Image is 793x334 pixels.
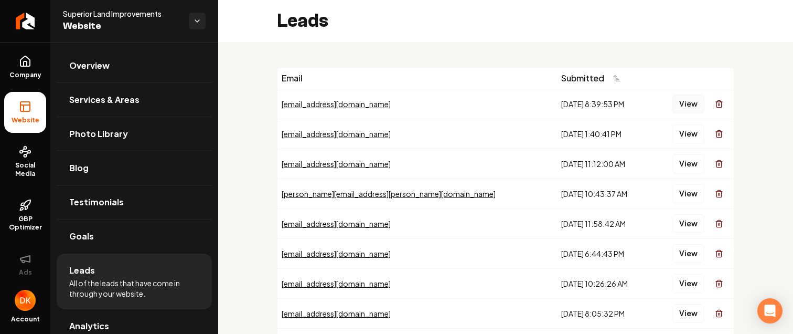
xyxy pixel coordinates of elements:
[69,162,89,174] span: Blog
[672,244,704,263] button: View
[15,268,36,277] span: Ads
[561,308,647,319] div: [DATE] 8:05:32 PM
[15,290,36,311] button: Open user button
[15,290,36,311] img: Diane Keranen
[11,315,40,323] span: Account
[561,159,647,169] div: [DATE] 11:12:00 AM
[69,128,128,140] span: Photo Library
[69,59,110,72] span: Overview
[4,137,46,186] a: Social Media
[282,189,553,199] div: [PERSON_NAME][EMAIL_ADDRESS][PERSON_NAME][DOMAIN_NAME]
[672,184,704,203] button: View
[4,47,46,88] a: Company
[672,274,704,293] button: View
[69,93,140,106] span: Services & Areas
[757,298,783,323] div: Open Intercom Messenger
[561,248,647,259] div: [DATE] 6:44:43 PM
[57,83,212,117] a: Services & Areas
[63,19,180,34] span: Website
[69,196,124,208] span: Testimonials
[672,214,704,233] button: View
[282,248,553,259] div: [EMAIL_ADDRESS][DOMAIN_NAME]
[672,95,704,113] button: View
[672,304,704,323] button: View
[282,278,553,289] div: [EMAIL_ADDRESS][DOMAIN_NAME]
[561,278,647,289] div: [DATE] 10:26:26 AM
[561,99,647,109] div: [DATE] 8:39:53 PM
[63,8,180,19] span: Superior Land Improvements
[69,264,95,277] span: Leads
[4,215,46,232] span: GBP Optimizer
[282,99,553,109] div: [EMAIL_ADDRESS][DOMAIN_NAME]
[561,72,604,85] span: Submitted
[561,218,647,229] div: [DATE] 11:58:42 AM
[282,218,553,229] div: [EMAIL_ADDRESS][DOMAIN_NAME]
[4,244,46,285] button: Ads
[282,72,553,85] div: Email
[561,129,647,139] div: [DATE] 1:40:41 PM
[561,69,627,88] button: Submitted
[7,116,44,124] span: Website
[672,124,704,143] button: View
[57,151,212,185] a: Blog
[282,159,553,169] div: [EMAIL_ADDRESS][DOMAIN_NAME]
[4,191,46,240] a: GBP Optimizer
[69,278,199,299] span: All of the leads that have come in through your website.
[57,220,212,253] a: Goals
[57,185,212,219] a: Testimonials
[57,49,212,82] a: Overview
[282,308,553,319] div: [EMAIL_ADDRESS][DOMAIN_NAME]
[5,71,46,79] span: Company
[57,117,212,151] a: Photo Library
[16,13,35,29] img: Rebolt Logo
[282,129,553,139] div: [EMAIL_ADDRESS][DOMAIN_NAME]
[69,230,94,243] span: Goals
[4,161,46,178] span: Social Media
[69,320,109,332] span: Analytics
[672,154,704,173] button: View
[277,11,328,32] h2: Leads
[561,189,647,199] div: [DATE] 10:43:37 AM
